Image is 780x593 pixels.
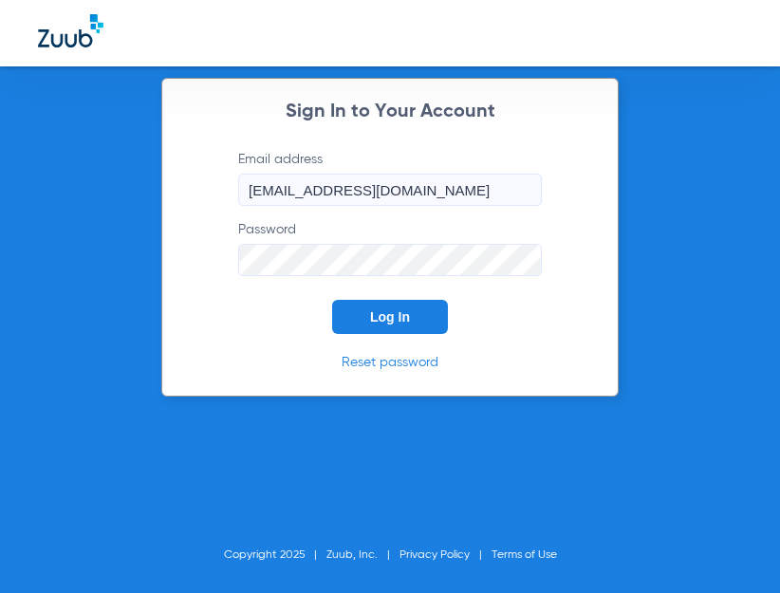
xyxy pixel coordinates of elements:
[332,300,448,334] button: Log In
[238,150,542,206] label: Email address
[399,549,470,561] a: Privacy Policy
[492,549,557,561] a: Terms of Use
[342,356,438,369] a: Reset password
[210,102,570,121] h2: Sign In to Your Account
[326,546,399,565] li: Zuub, Inc.
[238,174,542,206] input: Email address
[238,220,542,276] label: Password
[238,244,542,276] input: Password
[370,309,410,324] span: Log In
[38,14,103,47] img: Zuub Logo
[224,546,326,565] li: Copyright 2025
